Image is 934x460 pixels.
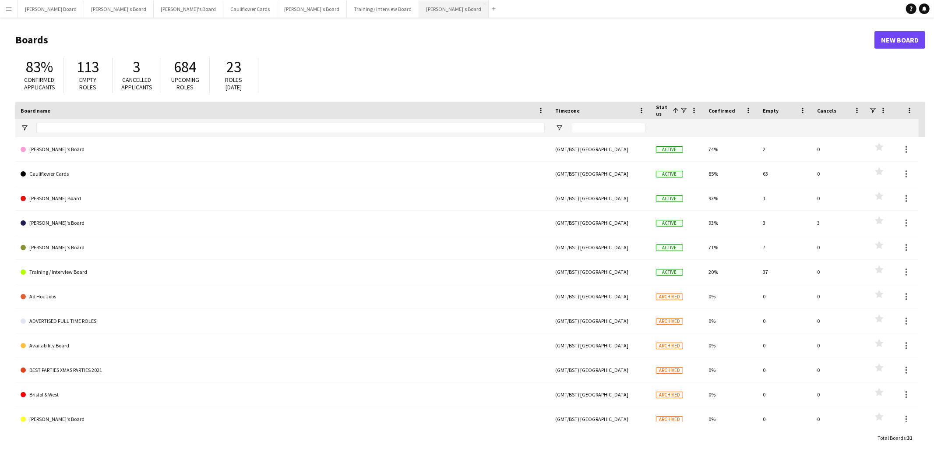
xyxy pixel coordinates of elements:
[21,235,545,260] a: [PERSON_NAME]'s Board
[21,260,545,284] a: Training / Interview Board
[812,235,866,259] div: 0
[703,382,758,407] div: 0%
[812,284,866,308] div: 0
[878,435,906,441] span: Total Boards
[21,333,545,358] a: Availability Board
[758,333,812,357] div: 0
[121,76,152,91] span: Cancelled applicants
[703,358,758,382] div: 0%
[226,57,241,77] span: 23
[550,162,651,186] div: (GMT/BST) [GEOGRAPHIC_DATA]
[26,57,53,77] span: 83%
[21,162,545,186] a: Cauliflower Cards
[812,333,866,357] div: 0
[703,260,758,284] div: 20%
[656,392,683,398] span: Archived
[812,407,866,431] div: 0
[550,235,651,259] div: (GMT/BST) [GEOGRAPHIC_DATA]
[21,407,545,432] a: [PERSON_NAME]'s Board
[15,33,874,46] h1: Boards
[907,435,912,441] span: 31
[758,186,812,210] div: 1
[21,124,28,132] button: Open Filter Menu
[817,107,836,114] span: Cancels
[763,107,779,114] span: Empty
[656,367,683,374] span: Archived
[874,31,925,49] a: New Board
[21,107,50,114] span: Board name
[878,429,912,446] div: :
[21,309,545,333] a: ADVERTISED FULL TIME ROLES
[171,76,199,91] span: Upcoming roles
[708,107,735,114] span: Confirmed
[758,211,812,235] div: 3
[812,211,866,235] div: 3
[656,269,683,276] span: Active
[555,124,563,132] button: Open Filter Menu
[174,57,197,77] span: 684
[419,0,489,18] button: [PERSON_NAME]'s Board
[347,0,419,18] button: Training / Interview Board
[758,309,812,333] div: 0
[555,107,580,114] span: Timezone
[84,0,154,18] button: [PERSON_NAME]'s Board
[154,0,223,18] button: [PERSON_NAME]'s Board
[21,382,545,407] a: Bristol & West
[703,333,758,357] div: 0%
[703,137,758,161] div: 74%
[812,382,866,407] div: 0
[550,309,651,333] div: (GMT/BST) [GEOGRAPHIC_DATA]
[656,244,683,251] span: Active
[758,162,812,186] div: 63
[703,284,758,308] div: 0%
[21,186,545,211] a: [PERSON_NAME] Board
[758,260,812,284] div: 37
[550,407,651,431] div: (GMT/BST) [GEOGRAPHIC_DATA]
[571,123,645,133] input: Timezone Filter Input
[656,318,683,325] span: Archived
[812,358,866,382] div: 0
[550,137,651,161] div: (GMT/BST) [GEOGRAPHIC_DATA]
[656,146,683,153] span: Active
[812,137,866,161] div: 0
[550,284,651,308] div: (GMT/BST) [GEOGRAPHIC_DATA]
[703,162,758,186] div: 85%
[656,220,683,226] span: Active
[550,358,651,382] div: (GMT/BST) [GEOGRAPHIC_DATA]
[703,235,758,259] div: 71%
[77,57,99,77] span: 113
[550,260,651,284] div: (GMT/BST) [GEOGRAPHIC_DATA]
[812,162,866,186] div: 0
[812,260,866,284] div: 0
[550,333,651,357] div: (GMT/BST) [GEOGRAPHIC_DATA]
[550,382,651,407] div: (GMT/BST) [GEOGRAPHIC_DATA]
[758,137,812,161] div: 2
[758,284,812,308] div: 0
[226,76,243,91] span: Roles [DATE]
[656,104,669,117] span: Status
[656,416,683,423] span: Archived
[550,211,651,235] div: (GMT/BST) [GEOGRAPHIC_DATA]
[758,358,812,382] div: 0
[656,343,683,349] span: Archived
[703,407,758,431] div: 0%
[703,211,758,235] div: 93%
[656,171,683,177] span: Active
[24,76,55,91] span: Confirmed applicants
[812,186,866,210] div: 0
[758,235,812,259] div: 7
[21,358,545,382] a: BEST PARTIES XMAS PARTIES 2021
[21,137,545,162] a: [PERSON_NAME]'s Board
[812,309,866,333] div: 0
[21,211,545,235] a: [PERSON_NAME]'s Board
[758,407,812,431] div: 0
[656,195,683,202] span: Active
[80,76,97,91] span: Empty roles
[703,309,758,333] div: 0%
[133,57,141,77] span: 3
[703,186,758,210] div: 93%
[18,0,84,18] button: [PERSON_NAME] Board
[223,0,277,18] button: Cauliflower Cards
[21,284,545,309] a: Ad Hoc Jobs
[277,0,347,18] button: [PERSON_NAME]'s Board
